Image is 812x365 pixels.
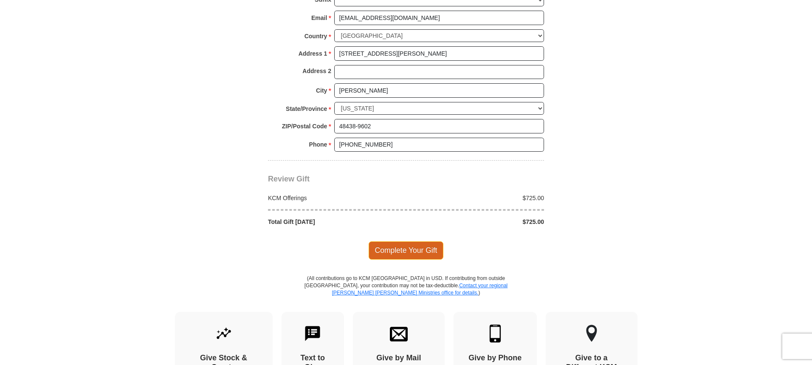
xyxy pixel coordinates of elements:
[304,325,321,342] img: text-to-give.svg
[286,103,327,115] strong: State/Province
[299,48,327,59] strong: Address 1
[486,325,504,342] img: mobile.svg
[586,325,598,342] img: other-region
[311,12,327,24] strong: Email
[332,283,508,296] a: Contact your regional [PERSON_NAME] [PERSON_NAME] Ministries office for details.
[282,120,327,132] strong: ZIP/Postal Code
[390,325,408,342] img: envelope.svg
[264,194,406,202] div: KCM Offerings
[304,275,508,312] p: (All contributions go to KCM [GEOGRAPHIC_DATA] in USD. If contributing from outside [GEOGRAPHIC_D...
[406,194,549,202] div: $725.00
[268,175,310,183] span: Review Gift
[406,218,549,226] div: $725.00
[304,30,327,42] strong: Country
[369,241,444,259] span: Complete Your Gift
[264,218,406,226] div: Total Gift [DATE]
[316,85,327,96] strong: City
[468,354,522,363] h4: Give by Phone
[368,354,430,363] h4: Give by Mail
[302,65,331,77] strong: Address 2
[215,325,233,342] img: give-by-stock.svg
[309,139,327,150] strong: Phone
